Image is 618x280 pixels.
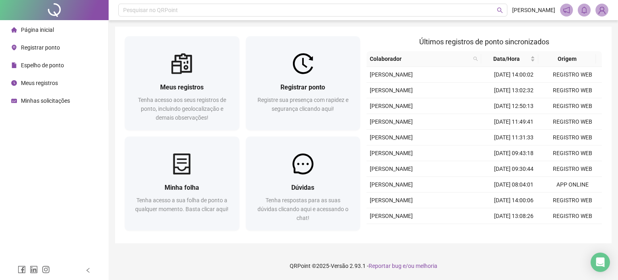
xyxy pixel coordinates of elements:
span: Minha folha [165,184,199,191]
span: environment [11,45,17,50]
span: [PERSON_NAME] [512,6,555,15]
td: [DATE] 11:31:33 [484,130,543,145]
td: REGISTRO WEB [543,208,602,224]
span: notification [563,6,570,14]
span: schedule [11,98,17,104]
span: search [497,7,503,13]
a: Meus registrosTenha acesso aos seus registros de ponto, incluindo geolocalização e demais observa... [125,36,239,130]
span: clock-circle [11,80,17,86]
span: instagram [42,265,50,274]
td: REGISTRO WEB [543,98,602,114]
span: Dúvidas [291,184,314,191]
td: [DATE] 14:00:02 [484,67,543,83]
th: Origem [538,51,595,67]
span: Meus registros [21,80,58,86]
a: DúvidasTenha respostas para as suas dúvidas clicando aqui e acessando o chat! [246,137,360,230]
span: bell [581,6,588,14]
span: [PERSON_NAME] [370,166,413,172]
span: Tenha acesso a sua folha de ponto a qualquer momento. Basta clicar aqui! [135,197,229,212]
td: REGISTRO WEB [543,145,602,161]
span: home [11,27,17,33]
td: REGISTRO WEB [543,83,602,98]
td: [DATE] 11:49:41 [484,114,543,130]
footer: QRPoint © 2025 - 2.93.1 - [109,252,618,280]
td: REGISTRO WEB [543,193,602,208]
td: [DATE] 13:02:32 [484,83,543,98]
td: [DATE] 09:30:44 [484,161,543,177]
span: Colaborador [370,54,470,63]
th: Data/Hora [481,51,538,67]
span: [PERSON_NAME] [370,213,413,219]
span: Reportar bug e/ou melhoria [369,263,437,269]
span: Registrar ponto [280,83,325,91]
span: left [85,268,91,273]
span: Data/Hora [484,54,529,63]
span: file [11,62,17,68]
td: [DATE] 13:08:26 [484,208,543,224]
td: [DATE] 09:43:18 [484,145,543,161]
span: [PERSON_NAME] [370,134,413,141]
span: Página inicial [21,27,54,33]
span: facebook [18,265,26,274]
span: search [472,53,480,65]
td: [DATE] 12:55:25 [484,224,543,240]
img: 87212 [596,4,608,16]
td: [DATE] 12:50:13 [484,98,543,114]
td: [DATE] 08:04:01 [484,177,543,193]
span: Últimos registros de ponto sincronizados [419,37,549,46]
span: Versão [331,263,348,269]
span: [PERSON_NAME] [370,118,413,125]
span: Espelho de ponto [21,62,64,68]
span: [PERSON_NAME] [370,71,413,78]
td: REGISTRO WEB [543,130,602,145]
span: [PERSON_NAME] [370,197,413,203]
td: REGISTRO WEB [543,161,602,177]
span: [PERSON_NAME] [370,103,413,109]
td: REGISTRO WEB [543,67,602,83]
td: REGISTRO WEB [543,114,602,130]
td: [DATE] 14:00:06 [484,193,543,208]
span: Registre sua presença com rapidez e segurança clicando aqui! [257,97,348,112]
span: [PERSON_NAME] [370,87,413,93]
span: [PERSON_NAME] [370,150,413,156]
a: Registrar pontoRegistre sua presença com rapidez e segurança clicando aqui! [246,36,360,130]
span: Meus registros [160,83,204,91]
a: Minha folhaTenha acesso a sua folha de ponto a qualquer momento. Basta clicar aqui! [125,137,239,230]
div: Open Intercom Messenger [591,253,610,272]
span: Minhas solicitações [21,97,70,104]
span: [PERSON_NAME] [370,181,413,188]
td: APP ONLINE [543,177,602,193]
span: search [473,56,478,61]
span: Tenha respostas para as suas dúvidas clicando aqui e acessando o chat! [257,197,348,221]
span: Tenha acesso aos seus registros de ponto, incluindo geolocalização e demais observações! [138,97,226,121]
span: Registrar ponto [21,44,60,51]
td: REGISTRO WEB [543,224,602,240]
span: linkedin [30,265,38,274]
